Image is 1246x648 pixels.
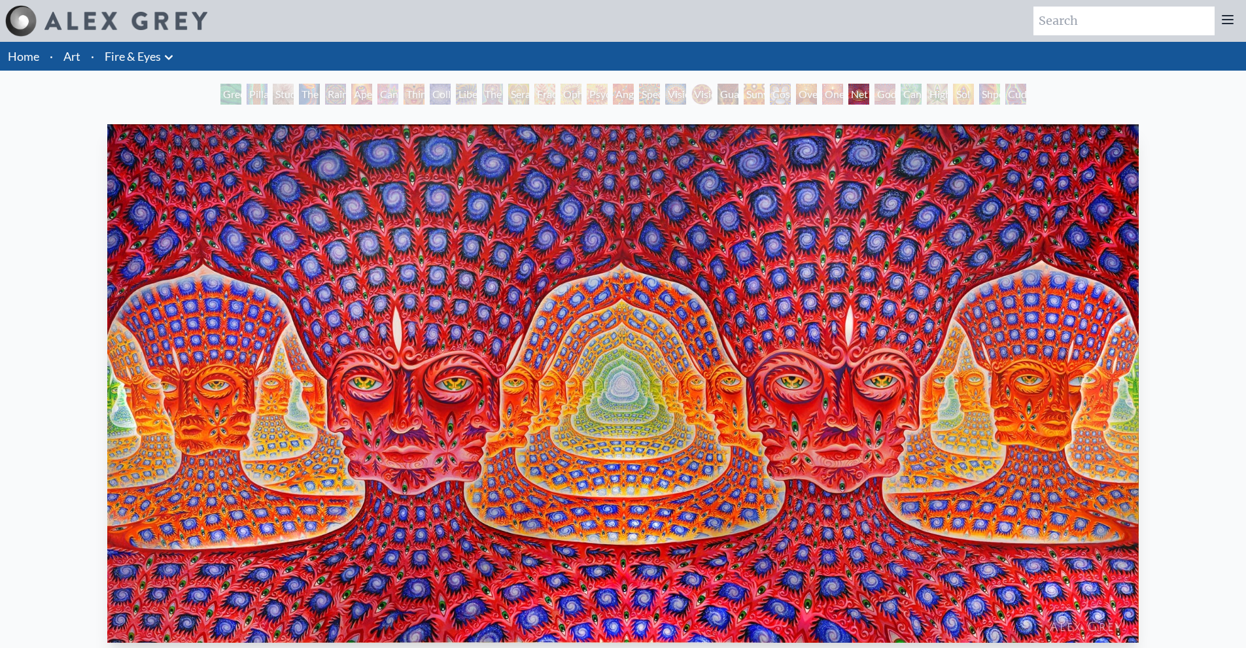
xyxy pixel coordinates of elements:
div: Oversoul [796,84,817,105]
div: Study for the Great Turn [273,84,294,105]
div: Spectral Lotus [639,84,660,105]
a: Art [63,47,80,65]
img: Net-of-Being-2021-Alex-Grey-watermarked.jpeg [107,124,1139,643]
div: Vision Crystal Tondo [691,84,712,105]
div: Cosmic Elf [770,84,791,105]
li: · [44,42,58,71]
div: Angel Skin [613,84,634,105]
div: Cuddle [1005,84,1026,105]
div: Seraphic Transport Docking on the Third Eye [508,84,529,105]
div: Net of Being [848,84,869,105]
input: Search [1033,7,1215,35]
div: Aperture [351,84,372,105]
div: Shpongled [979,84,1000,105]
div: Guardian of Infinite Vision [718,84,738,105]
a: Fire & Eyes [105,47,161,65]
div: Third Eye Tears of Joy [404,84,424,105]
div: Sunyata [744,84,765,105]
div: Sol Invictus [953,84,974,105]
div: Liberation Through Seeing [456,84,477,105]
div: Psychomicrograph of a Fractal Paisley Cherub Feather Tip [587,84,608,105]
div: Rainbow Eye Ripple [325,84,346,105]
div: Ophanic Eyelash [561,84,581,105]
div: Higher Vision [927,84,948,105]
div: One [822,84,843,105]
div: The Torch [299,84,320,105]
div: Cannabis Sutra [377,84,398,105]
div: Fractal Eyes [534,84,555,105]
div: Collective Vision [430,84,451,105]
div: Vision Crystal [665,84,686,105]
a: Home [8,49,39,63]
div: Pillar of Awareness [247,84,268,105]
li: · [86,42,99,71]
div: Green Hand [220,84,241,105]
div: Cannafist [901,84,922,105]
div: Godself [874,84,895,105]
div: The Seer [482,84,503,105]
